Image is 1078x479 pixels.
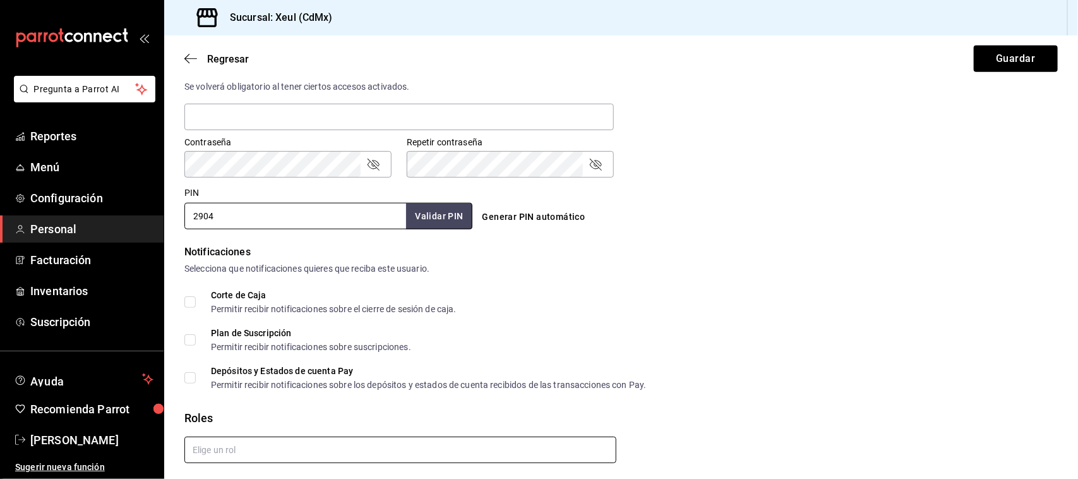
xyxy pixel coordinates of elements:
[184,245,1058,260] div: Notificaciones
[406,203,472,229] button: Validar PIN
[211,305,457,313] div: Permitir recibir notificaciones sobre el cierre de sesión de caja.
[211,291,457,300] div: Corte de Caja
[139,33,149,43] button: open_drawer_menu
[9,92,155,105] a: Pregunta a Parrot AI
[15,461,153,474] span: Sugerir nueva función
[211,343,411,351] div: Permitir recibir notificaciones sobre suscripciones.
[588,157,603,172] button: passwordField
[211,367,647,375] div: Depósitos y Estados de cuenta Pay
[184,53,249,65] button: Regresar
[30,190,153,207] span: Configuración
[184,138,392,147] label: Contraseña
[30,221,153,238] span: Personal
[30,313,153,330] span: Suscripción
[184,437,616,463] input: Elige un rol
[30,282,153,300] span: Inventarios
[184,203,406,229] input: 3 a 6 dígitos
[30,372,137,387] span: Ayuda
[211,380,647,389] div: Permitir recibir notificaciones sobre los depósitos y estados de cuenta recibidos de las transacc...
[34,83,136,96] span: Pregunta a Parrot AI
[477,205,590,229] button: Generar PIN automático
[30,401,153,418] span: Recomienda Parrot
[30,252,153,269] span: Facturación
[30,128,153,145] span: Reportes
[184,262,1058,276] div: Selecciona que notificaciones quieres que reciba este usuario.
[366,157,381,172] button: passwordField
[30,432,153,449] span: [PERSON_NAME]
[407,138,614,147] label: Repetir contraseña
[184,409,1058,427] div: Roles
[207,53,249,65] span: Regresar
[184,80,614,94] div: Se volverá obligatorio al tener ciertos accesos activados.
[211,329,411,337] div: Plan de Suscripción
[220,10,333,25] h3: Sucursal: Xeul (CdMx)
[184,189,199,198] label: PIN
[14,76,155,102] button: Pregunta a Parrot AI
[30,159,153,176] span: Menú
[974,45,1058,72] button: Guardar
